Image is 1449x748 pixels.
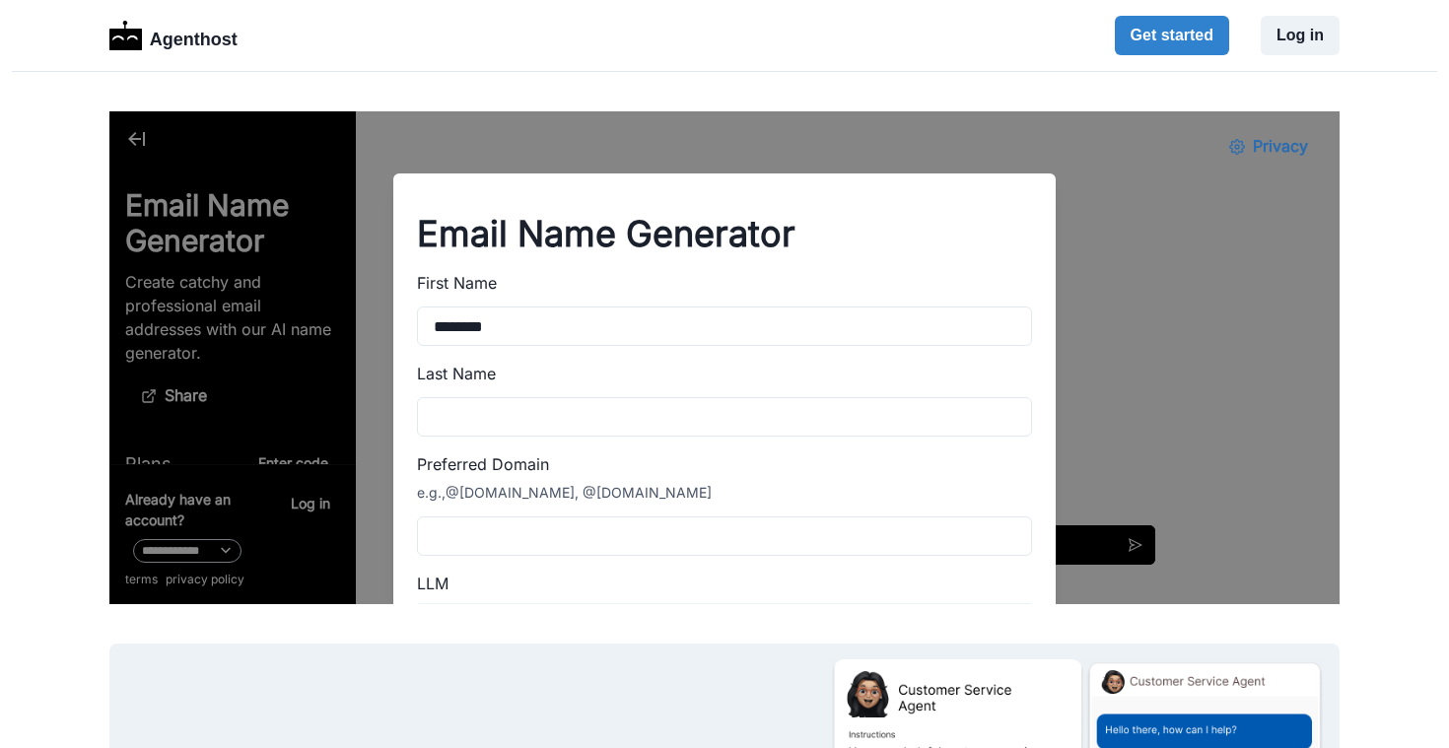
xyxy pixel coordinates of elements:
button: Get started [1115,16,1229,55]
iframe: Email Name Generator [109,111,1340,604]
button: Log in [1261,16,1340,55]
label: LLM [308,460,911,484]
label: Preferred Domain [308,341,911,365]
a: LogoAgenthost [109,19,238,53]
img: Logo [109,21,142,50]
label: First Name [308,160,911,183]
button: Privacy Settings [1104,16,1214,55]
div: e.g.,@[DOMAIN_NAME], @[DOMAIN_NAME] [308,373,923,389]
label: Last Name [308,250,911,274]
p: Agenthost [150,19,238,53]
